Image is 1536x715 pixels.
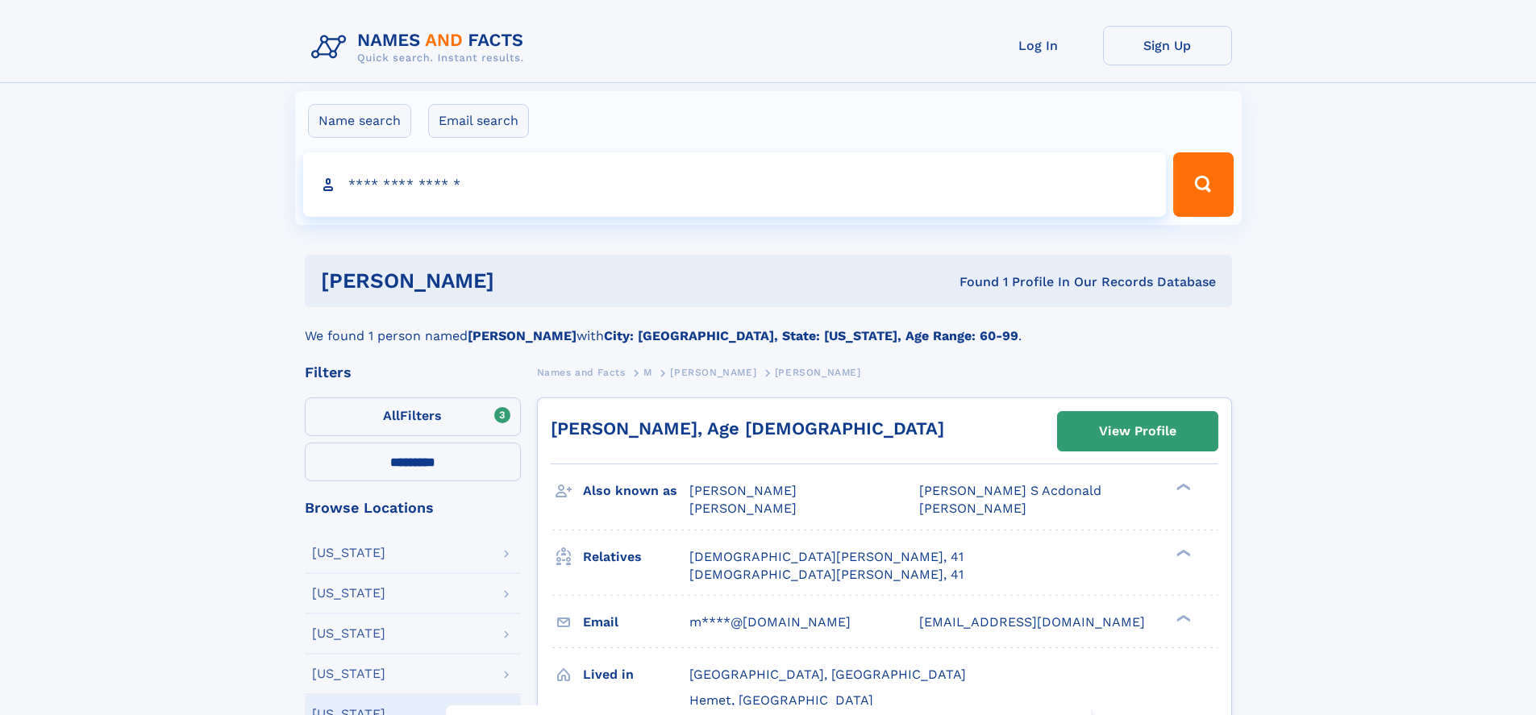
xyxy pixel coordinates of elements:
[312,547,385,559] div: [US_STATE]
[1099,413,1176,450] div: View Profile
[583,477,689,505] h3: Also known as
[428,104,529,138] label: Email search
[689,566,964,584] a: [DEMOGRAPHIC_DATA][PERSON_NAME], 41
[1172,613,1192,623] div: ❯
[305,501,521,515] div: Browse Locations
[689,501,797,516] span: [PERSON_NAME]
[1172,482,1192,493] div: ❯
[775,367,861,378] span: [PERSON_NAME]
[383,408,400,423] span: All
[919,483,1101,498] span: [PERSON_NAME] S Acdonald
[308,104,411,138] label: Name search
[583,543,689,571] h3: Relatives
[689,692,873,708] span: Hemet, [GEOGRAPHIC_DATA]
[305,397,521,436] label: Filters
[689,548,964,566] a: [DEMOGRAPHIC_DATA][PERSON_NAME], 41
[305,307,1232,346] div: We found 1 person named with .
[643,362,652,382] a: M
[303,152,1167,217] input: search input
[468,328,577,343] b: [PERSON_NAME]
[312,587,385,600] div: [US_STATE]
[583,609,689,636] h3: Email
[643,367,652,378] span: M
[305,365,521,380] div: Filters
[1058,412,1218,451] a: View Profile
[1172,547,1192,558] div: ❯
[305,26,537,69] img: Logo Names and Facts
[670,367,756,378] span: [PERSON_NAME]
[537,362,626,382] a: Names and Facts
[919,501,1026,516] span: [PERSON_NAME]
[312,627,385,640] div: [US_STATE]
[919,614,1145,630] span: [EMAIL_ADDRESS][DOMAIN_NAME]
[974,26,1103,65] a: Log In
[689,667,966,682] span: [GEOGRAPHIC_DATA], [GEOGRAPHIC_DATA]
[321,271,727,291] h1: [PERSON_NAME]
[551,418,944,439] a: [PERSON_NAME], Age [DEMOGRAPHIC_DATA]
[583,661,689,688] h3: Lived in
[1173,152,1233,217] button: Search Button
[670,362,756,382] a: [PERSON_NAME]
[689,483,797,498] span: [PERSON_NAME]
[1103,26,1232,65] a: Sign Up
[726,273,1216,291] div: Found 1 Profile In Our Records Database
[312,667,385,680] div: [US_STATE]
[604,328,1018,343] b: City: [GEOGRAPHIC_DATA], State: [US_STATE], Age Range: 60-99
